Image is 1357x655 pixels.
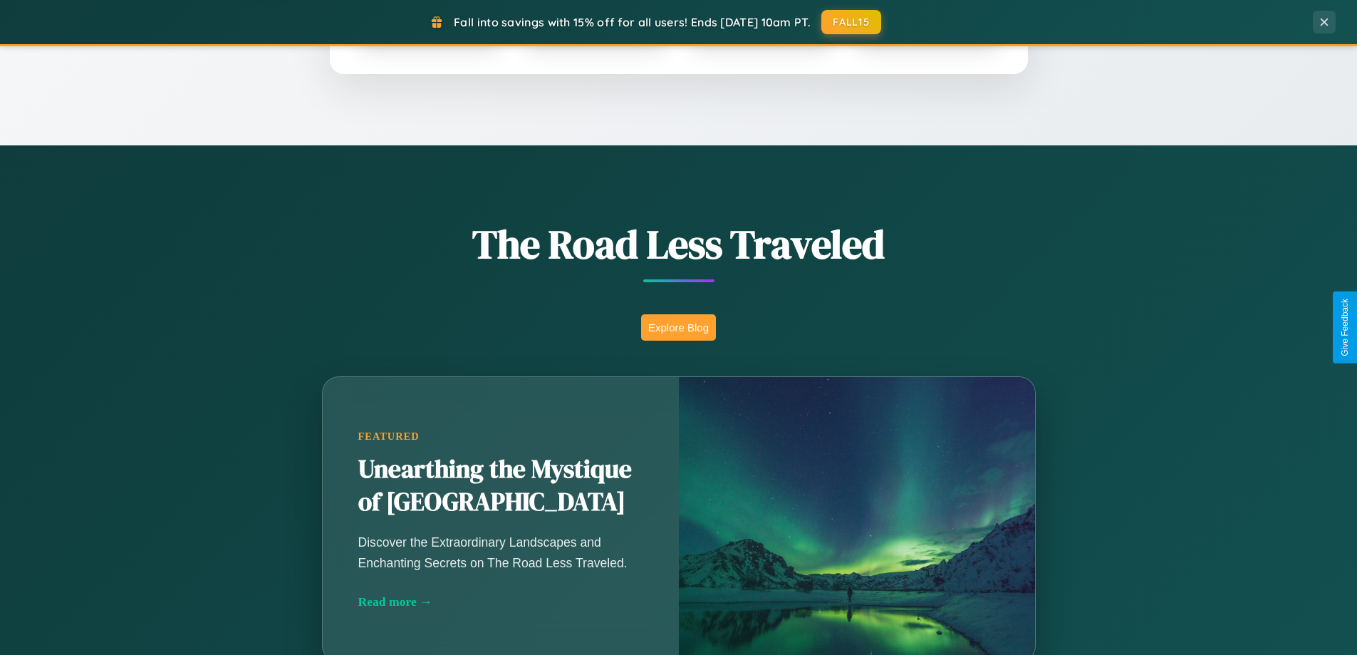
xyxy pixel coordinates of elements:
span: Fall into savings with 15% off for all users! Ends [DATE] 10am PT. [454,15,811,29]
button: Explore Blog [641,314,716,341]
p: Discover the Extraordinary Landscapes and Enchanting Secrets on The Road Less Traveled. [358,532,643,572]
div: Featured [358,430,643,443]
h1: The Road Less Traveled [251,217,1106,272]
button: FALL15 [821,10,881,34]
h2: Unearthing the Mystique of [GEOGRAPHIC_DATA] [358,453,643,519]
div: Read more → [358,594,643,609]
div: Give Feedback [1340,299,1350,356]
